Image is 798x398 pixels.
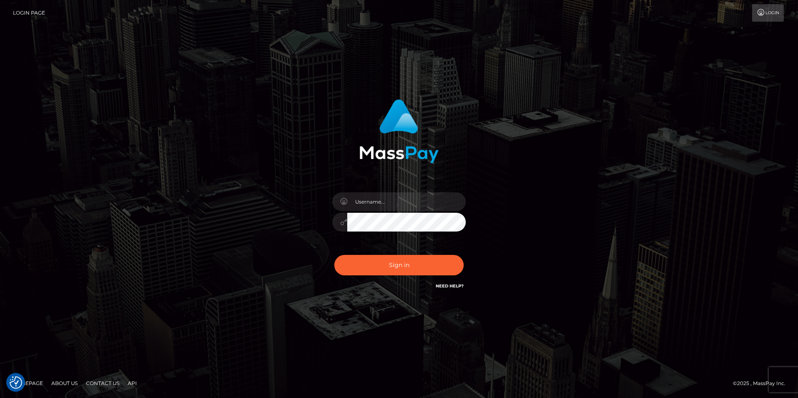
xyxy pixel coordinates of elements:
[10,376,22,389] button: Consent Preferences
[436,283,464,289] a: Need Help?
[9,377,46,390] a: Homepage
[752,4,784,22] a: Login
[13,4,45,22] a: Login Page
[124,377,140,390] a: API
[347,192,466,211] input: Username...
[334,255,464,275] button: Sign in
[733,379,792,388] div: © 2025 , MassPay Inc.
[83,377,123,390] a: Contact Us
[359,99,439,163] img: MassPay Login
[48,377,81,390] a: About Us
[10,376,22,389] img: Revisit consent button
